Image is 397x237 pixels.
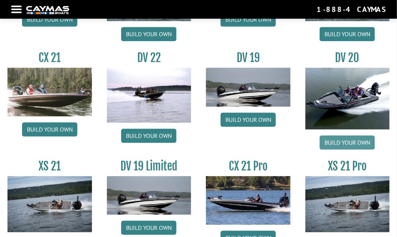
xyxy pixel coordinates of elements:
h3: DV 19 Limited [107,159,191,173]
h3: XS 21 Pro [305,159,390,173]
img: CX21_thumb.jpg [7,68,92,116]
a: Build your own [121,221,176,235]
a: Build your own [320,27,375,41]
a: Build your own [22,12,77,27]
a: Build your own [221,12,276,27]
a: Build your own [22,122,77,136]
a: Build your own [121,27,176,41]
a: Build your own [320,135,375,150]
h3: DV 20 [305,51,390,65]
h3: XS 21 [7,159,92,173]
h3: DV 22 [107,51,191,65]
img: DV22_original_motor_cropped_for_caymas_connect.jpg [107,68,191,123]
img: white-logo-c9c8dbefe5ff5ceceb0f0178aa75bf4bb51f6bca0971e226c86eb53dfe498488.png [26,6,69,14]
img: CX-21Pro_thumbnail.jpg [206,176,290,225]
h3: CX 21 [7,51,92,65]
img: XS_21_thumbnail.jpg [305,176,390,232]
img: DV_20_from_website_for_caymas_connect.png [305,68,390,129]
img: dv-19-ban_from_website_for_caymas_connect.png [206,68,290,106]
div: 1-888-4CAYMAS [317,4,386,14]
a: Build your own [121,129,176,143]
h3: DV 19 [206,51,290,65]
h3: CX 21 Pro [206,159,290,173]
a: Build your own [221,113,276,127]
img: dv-19-ban_from_website_for_caymas_connect.png [107,176,191,215]
img: XS_21_thumbnail.jpg [7,176,92,232]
